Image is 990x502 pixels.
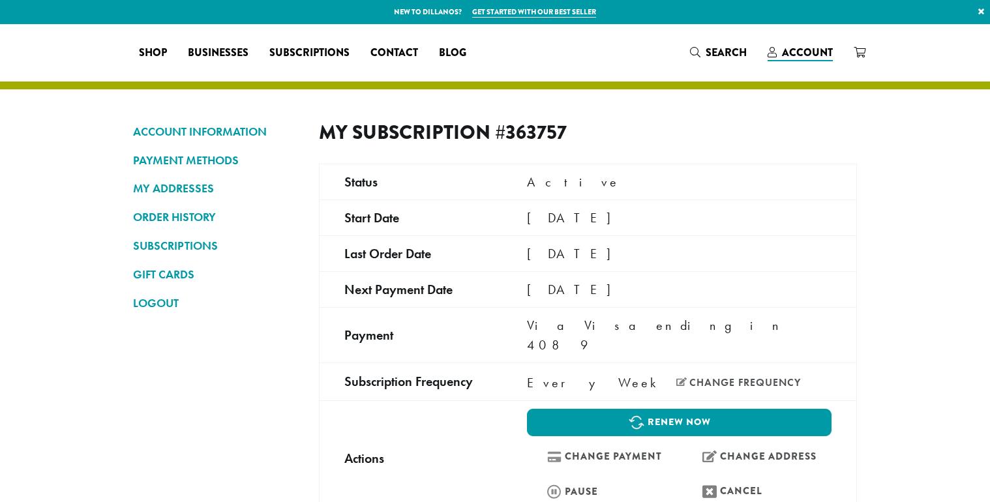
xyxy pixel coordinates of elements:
[133,292,299,314] a: LOGOUT
[370,45,418,61] span: Contact
[502,199,857,235] td: [DATE]
[133,235,299,257] a: SUBSCRIPTIONS
[188,45,248,61] span: Businesses
[706,45,747,60] span: Search
[527,443,676,471] a: Change payment
[676,377,801,388] a: Change frequency
[133,149,299,171] a: PAYMENT METHODS
[680,42,757,63] a: Search
[133,121,299,143] a: ACCOUNT INFORMATION
[319,121,577,144] h2: My Subscription #363757
[320,271,502,307] td: Next payment date
[782,45,833,60] span: Account
[320,164,502,199] td: Status
[682,443,832,471] a: Change address
[439,45,466,61] span: Blog
[128,42,177,63] a: Shop
[320,199,502,235] td: Start date
[320,235,502,271] td: Last order date
[502,164,857,199] td: Active
[527,317,787,353] span: Via Visa ending in 4089
[269,45,350,61] span: Subscriptions
[472,7,596,18] a: Get started with our best seller
[527,373,663,392] span: Every Week
[320,362,502,400] td: Subscription Frequency
[502,235,857,271] td: [DATE]
[139,45,167,61] span: Shop
[502,271,857,307] td: [DATE]
[133,177,299,199] a: MY ADDRESSES
[527,409,832,436] a: Renew now
[320,307,502,362] td: Payment
[133,206,299,228] a: ORDER HISTORY
[133,263,299,286] a: GIFT CARDS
